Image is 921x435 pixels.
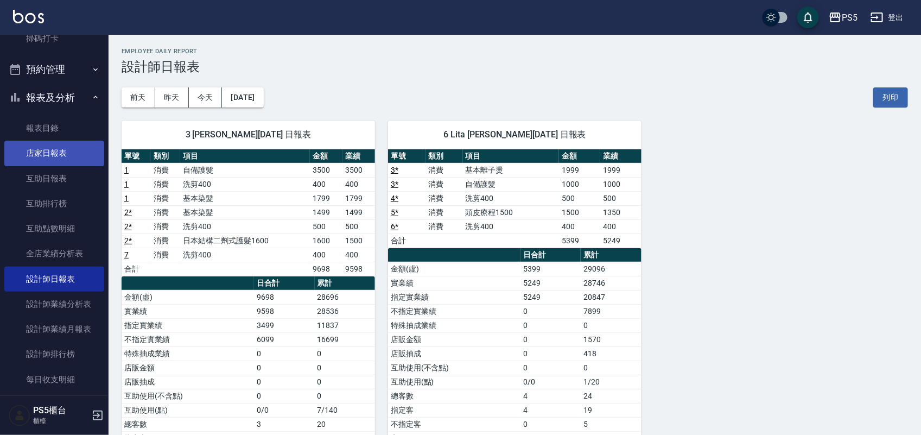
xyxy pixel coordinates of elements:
td: 基本染髮 [180,205,310,219]
td: 消費 [425,219,463,234]
img: Person [9,405,30,426]
th: 業績 [600,149,641,163]
td: 互助使用(不含點) [122,389,254,403]
td: 7/140 [315,403,375,417]
td: 0/0 [520,375,581,389]
td: 總客數 [122,417,254,431]
td: 消費 [151,191,180,205]
td: 互助使用(不含點) [388,361,520,375]
button: 今天 [189,87,223,108]
span: 3 [PERSON_NAME][DATE] 日報表 [135,129,362,140]
th: 單號 [388,149,425,163]
td: 消費 [151,234,180,248]
td: 16699 [315,332,375,346]
td: 1350 [600,205,641,219]
table: a dense table [388,149,641,248]
td: 400 [310,177,342,191]
td: 3500 [342,163,375,177]
td: 店販抽成 [122,375,254,389]
a: 互助點數明細 [4,216,104,241]
td: 0 [520,332,581,346]
td: 0 [254,375,314,389]
a: 1 [124,166,129,174]
button: 昨天 [155,87,189,108]
td: 消費 [151,219,180,234]
th: 日合計 [254,276,314,291]
td: 5249 [600,234,641,248]
td: 4 [520,389,581,403]
a: 收支分類明細表 [4,392,104,417]
p: 櫃檯 [33,416,88,426]
div: PS5 [842,11,858,24]
td: 1499 [342,205,375,219]
img: Logo [13,10,44,23]
td: 500 [310,219,342,234]
td: 基本離子燙 [463,163,559,177]
td: 不指定客 [388,417,520,431]
td: 400 [559,219,600,234]
td: 0 [520,346,581,361]
td: 指定客 [388,403,520,417]
td: 1799 [342,191,375,205]
td: 實業績 [122,304,254,318]
td: 互助使用(點) [122,403,254,417]
td: 28746 [581,276,641,290]
td: 0 [254,389,314,403]
td: 0 [520,318,581,332]
a: 店家日報表 [4,141,104,166]
td: 洗剪400 [180,219,310,234]
th: 日合計 [520,248,581,262]
button: 登出 [866,8,908,28]
td: 消費 [151,248,180,262]
td: 洗剪400 [463,191,559,205]
a: 1 [124,194,129,203]
td: 1570 [581,332,641,346]
td: 洗剪400 [463,219,559,234]
td: 28536 [315,304,375,318]
a: 設計師排行榜 [4,342,104,367]
td: 7899 [581,304,641,318]
th: 累計 [581,248,641,262]
td: 1600 [310,234,342,248]
td: 消費 [151,163,180,177]
td: 消費 [425,177,463,191]
td: 6099 [254,332,314,346]
td: 合計 [388,234,425,248]
a: 掃碼打卡 [4,26,104,51]
th: 業績 [342,149,375,163]
td: 5249 [520,290,581,304]
td: 0 [254,361,314,375]
td: 20847 [581,290,641,304]
td: 400 [310,248,342,262]
td: 店販金額 [388,332,520,346]
td: 自備護髮 [463,177,559,191]
td: 9698 [254,290,314,304]
td: 店販金額 [122,361,254,375]
td: 總客數 [388,389,520,403]
td: 金額(虛) [122,290,254,304]
a: 每日收支明細 [4,367,104,392]
th: 單號 [122,149,151,163]
td: 400 [342,177,375,191]
td: 9698 [310,262,342,276]
td: 0 [520,417,581,431]
td: 3500 [310,163,342,177]
a: 設計師業績月報表 [4,317,104,342]
td: 0 [520,361,581,375]
td: 0 [581,361,641,375]
td: 日本結構二劑式護髮1600 [180,234,310,248]
td: 5 [581,417,641,431]
td: 不指定實業績 [388,304,520,318]
td: 9598 [342,262,375,276]
td: 418 [581,346,641,361]
td: 400 [342,248,375,262]
a: 互助排行榜 [4,191,104,216]
td: 0 [315,346,375,361]
th: 金額 [310,149,342,163]
td: 3 [254,417,314,431]
td: 消費 [425,191,463,205]
td: 500 [559,191,600,205]
td: 20 [315,417,375,431]
td: 自備護髮 [180,163,310,177]
a: 設計師業績分析表 [4,292,104,317]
